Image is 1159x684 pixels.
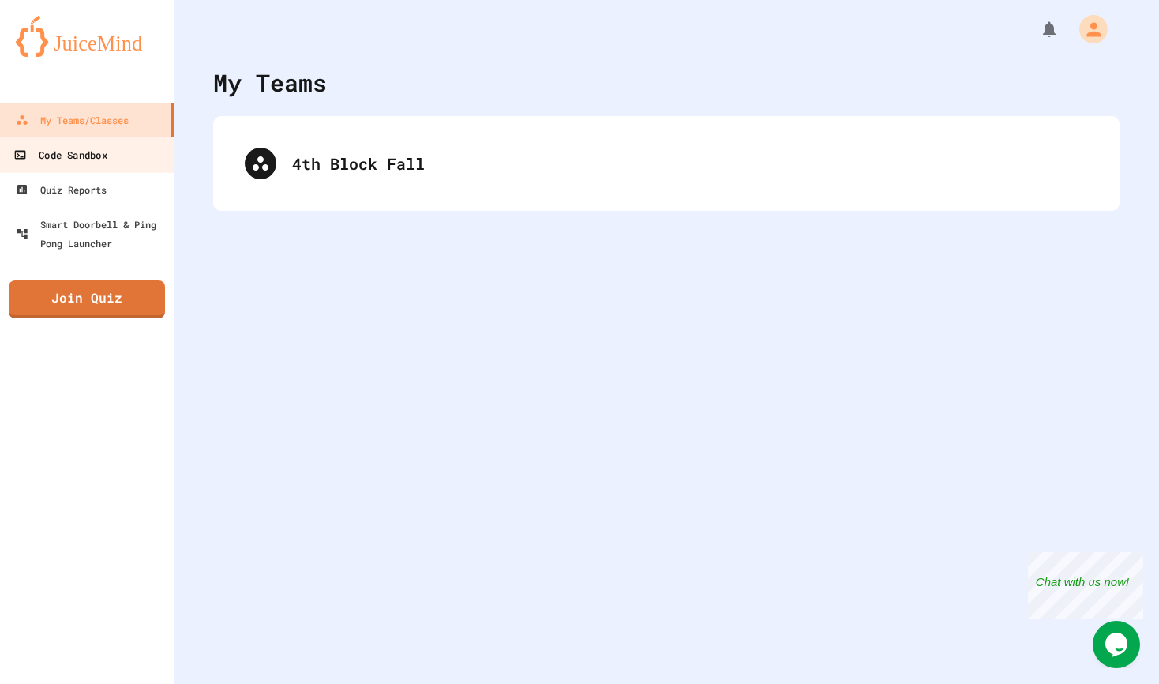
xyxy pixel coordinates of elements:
[16,16,158,57] img: logo-orange.svg
[16,111,129,130] div: My Teams/Classes
[1028,552,1143,619] iframe: chat widget
[213,65,327,100] div: My Teams
[1093,621,1143,668] iframe: chat widget
[1011,16,1063,43] div: My Notifications
[9,280,165,318] a: Join Quiz
[292,152,1088,175] div: 4th Block Fall
[16,180,107,199] div: Quiz Reports
[16,215,167,253] div: Smart Doorbell & Ping Pong Launcher
[13,145,107,165] div: Code Sandbox
[229,132,1104,195] div: 4th Block Fall
[1063,11,1112,47] div: My Account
